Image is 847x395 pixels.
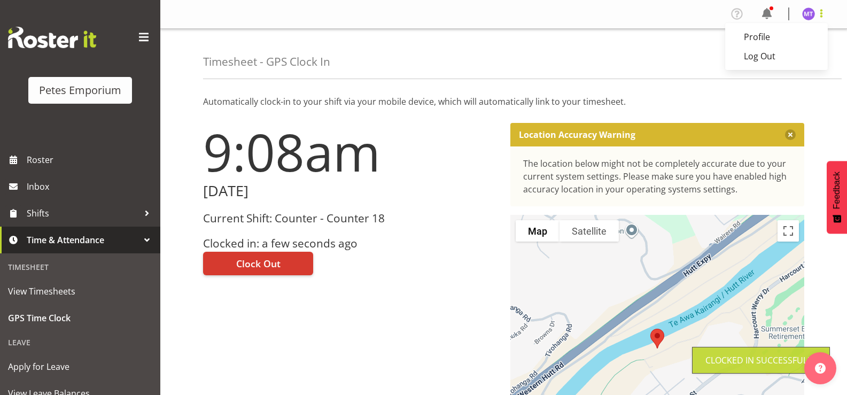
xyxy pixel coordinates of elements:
[560,220,619,242] button: Show satellite imagery
[725,27,828,47] a: Profile
[815,363,826,374] img: help-xxl-2.png
[832,172,842,209] span: Feedback
[203,237,498,250] h3: Clocked in: a few seconds ago
[39,82,121,98] div: Petes Emporium
[3,353,158,380] a: Apply for Leave
[27,205,139,221] span: Shifts
[8,283,152,299] span: View Timesheets
[516,220,560,242] button: Show street map
[236,257,281,270] span: Clock Out
[27,152,155,168] span: Roster
[3,305,158,331] a: GPS Time Clock
[27,232,139,248] span: Time & Attendance
[3,331,158,353] div: Leave
[27,179,155,195] span: Inbox
[705,354,817,367] div: Clocked in Successfully
[203,212,498,224] h3: Current Shift: Counter - Counter 18
[3,256,158,278] div: Timesheet
[203,56,330,68] h4: Timesheet - GPS Clock In
[3,278,158,305] a: View Timesheets
[203,123,498,181] h1: 9:08am
[523,157,792,196] div: The location below might not be completely accurate due to your current system settings. Please m...
[827,161,847,234] button: Feedback - Show survey
[519,129,635,140] p: Location Accuracy Warning
[785,129,796,140] button: Close message
[778,220,799,242] button: Toggle fullscreen view
[8,310,152,326] span: GPS Time Clock
[203,95,804,108] p: Automatically clock-in to your shift via your mobile device, which will automatically link to you...
[8,27,96,48] img: Rosterit website logo
[203,183,498,199] h2: [DATE]
[802,7,815,20] img: mya-taupawa-birkhead5814.jpg
[8,359,152,375] span: Apply for Leave
[725,47,828,66] a: Log Out
[203,252,313,275] button: Clock Out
